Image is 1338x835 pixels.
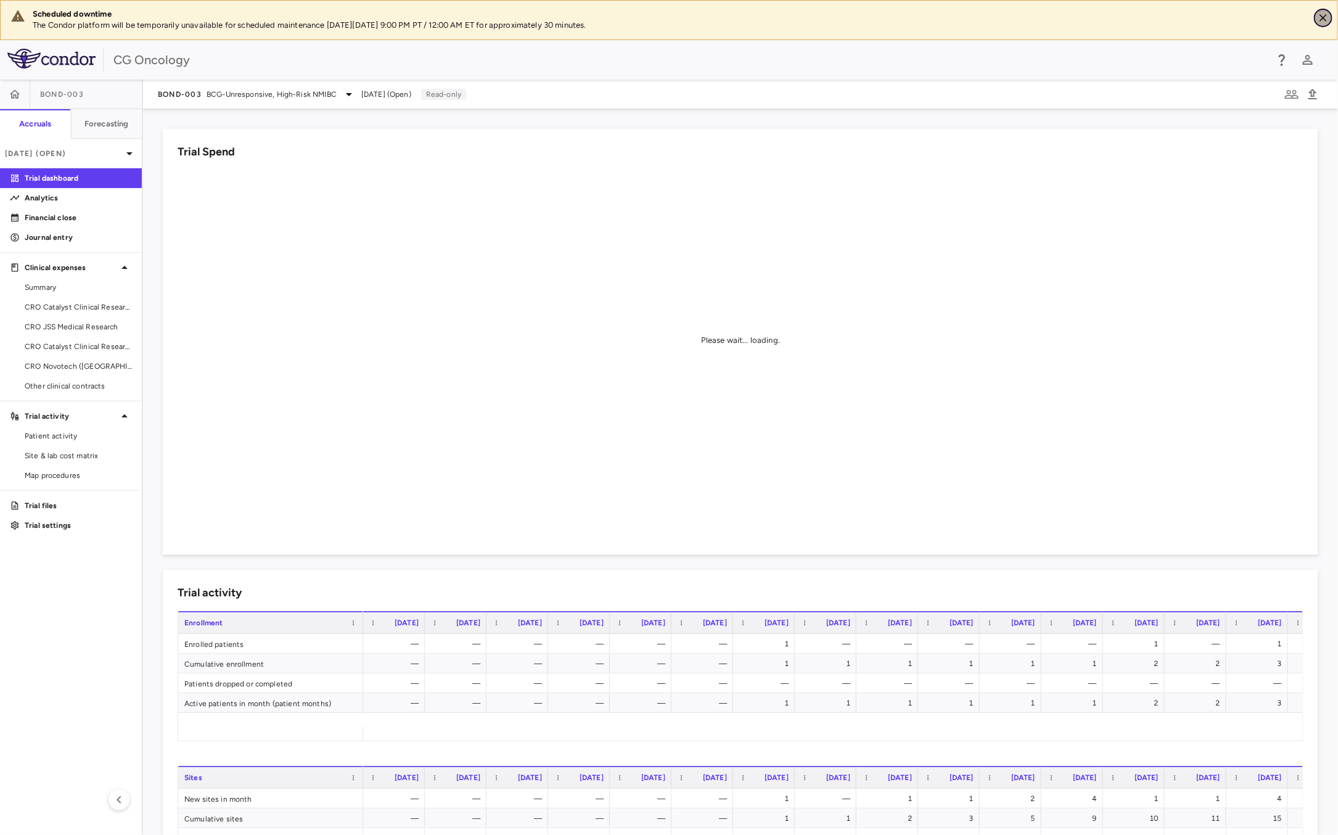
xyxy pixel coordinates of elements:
span: [DATE] [641,773,665,782]
span: Patient activity [25,430,132,442]
span: [DATE] [641,619,665,627]
div: — [498,789,542,808]
div: — [806,634,850,654]
div: 1 [991,693,1035,713]
div: 1 [991,654,1035,673]
p: Trial files [25,500,132,511]
div: 1 [868,693,912,713]
div: — [559,808,604,828]
span: [DATE] [826,619,850,627]
div: — [683,693,727,713]
div: 1 [744,693,789,713]
div: — [436,693,480,713]
div: 1 [744,808,789,828]
div: — [498,693,542,713]
div: — [559,673,604,693]
div: — [1237,673,1282,693]
div: — [436,673,480,693]
div: — [436,789,480,808]
div: — [929,634,974,654]
div: — [868,673,912,693]
div: Please wait... loading. [701,335,780,346]
span: Enrollment [184,619,223,627]
div: 1 [744,789,789,808]
span: Other clinical contracts [25,380,132,392]
div: — [868,634,912,654]
span: CRO JSS Medical Research [25,321,132,332]
div: — [374,693,419,713]
div: — [1176,634,1220,654]
span: [DATE] [1135,773,1159,782]
h6: Trial Spend [178,144,235,160]
span: [DATE] [1196,619,1220,627]
div: — [498,673,542,693]
span: [DATE] [1073,773,1097,782]
p: [DATE] (Open) [5,148,122,159]
span: [DATE] [1135,619,1159,627]
div: 2 [868,808,912,828]
div: 2 [1114,654,1159,673]
span: BCG-Unresponsive, High-Risk NMIBC [207,89,337,100]
div: — [436,808,480,828]
span: [DATE] [888,619,912,627]
div: 3 [1237,654,1282,673]
div: 1 [1053,654,1097,673]
span: BOND-003 [40,89,84,99]
div: 2 [991,789,1035,808]
div: 3 [929,808,974,828]
div: 1 [1114,634,1159,654]
span: Map procedures [25,470,132,481]
div: — [498,634,542,654]
div: — [374,654,419,673]
div: — [929,673,974,693]
div: — [1114,673,1159,693]
span: [DATE] [395,773,419,782]
div: — [559,634,604,654]
div: — [683,808,727,828]
div: — [621,673,665,693]
p: Clinical expenses [25,262,117,273]
div: — [374,808,419,828]
span: [DATE] [580,619,604,627]
div: 1 [1053,693,1097,713]
div: 5 [991,808,1035,828]
div: — [559,789,604,808]
div: Scheduled downtime [33,9,1304,20]
div: 1 [806,654,850,673]
span: [DATE] [456,619,480,627]
div: — [991,634,1035,654]
img: logo-full-SnFGN8VE.png [7,49,96,68]
span: [DATE] [888,773,912,782]
div: — [436,634,480,654]
div: 1 [1176,789,1220,808]
span: Summary [25,282,132,293]
span: [DATE] [1258,619,1282,627]
p: Trial dashboard [25,173,132,184]
div: 1 [868,789,912,808]
div: 3 [1237,693,1282,713]
div: — [374,634,419,654]
div: — [374,673,419,693]
span: [DATE] [395,619,419,627]
div: — [683,634,727,654]
div: 1 [744,634,789,654]
span: CRO Catalyst Clinical Research - Cohort P [25,302,132,313]
p: The Condor platform will be temporarily unavailable for scheduled maintenance [DATE][DATE] 9:00 P... [33,20,1304,31]
div: — [436,654,480,673]
div: 1 [1114,789,1159,808]
div: — [621,808,665,828]
span: Sites [184,773,202,782]
p: Financial close [25,212,132,223]
span: [DATE] [518,773,542,782]
div: 9 [1053,808,1097,828]
span: [DATE] [1011,773,1035,782]
div: 1 [806,808,850,828]
div: 4 [1053,789,1097,808]
div: Cumulative sites [178,808,363,828]
div: — [1053,673,1097,693]
div: — [683,654,727,673]
div: 2 [1114,693,1159,713]
div: Enrolled patients [178,634,363,653]
span: CRO Novotech ([GEOGRAPHIC_DATA]) Pty Ltd [25,361,132,372]
span: [DATE] [1258,773,1282,782]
